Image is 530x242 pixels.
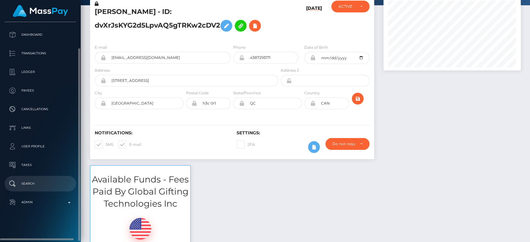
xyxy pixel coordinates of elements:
[95,90,102,96] label: City
[306,6,322,37] h6: [DATE]
[7,30,74,39] p: Dashboard
[7,105,74,114] p: Cancellations
[7,160,74,170] p: Taxes
[233,45,246,50] label: Phone
[304,90,320,96] label: Country
[7,123,74,132] p: Links
[5,157,76,173] a: Taxes
[5,46,76,61] a: Transactions
[5,101,76,117] a: Cancellations
[5,27,76,43] a: Dashboard
[186,90,209,96] label: Postal Code
[7,142,74,151] p: User Profile
[5,139,76,154] a: User Profile
[7,198,74,207] p: Admin
[129,218,151,240] img: USD.png
[5,64,76,80] a: Ledger
[5,195,76,210] a: Admin
[95,45,107,50] label: E-mail
[281,68,299,73] label: Address 2
[7,49,74,58] p: Transactions
[237,130,369,136] h6: Settings:
[338,4,355,9] div: ACTIVE
[13,5,68,17] img: MassPay Logo
[7,86,74,95] p: Payees
[95,130,227,136] h6: Notifications:
[95,7,275,35] h5: [PERSON_NAME] - ID: dvXrJsKYG2d5LpvAQ5gTRKw2cDV2
[5,120,76,136] a: Links
[7,179,74,188] p: Search
[233,90,261,96] label: State/Province
[90,173,190,210] h3: Available Funds - Fees Paid By Global Gifting Technologies Inc
[333,141,355,146] div: Do not require
[7,67,74,77] p: Ledger
[5,176,76,191] a: Search
[331,1,369,12] button: ACTIVE
[95,141,113,149] label: SMS
[5,83,76,98] a: Payees
[304,45,328,50] label: Date of Birth
[237,141,255,149] label: 2FA
[325,138,369,150] button: Do not require
[95,68,110,73] label: Address
[118,141,141,149] label: E-mail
